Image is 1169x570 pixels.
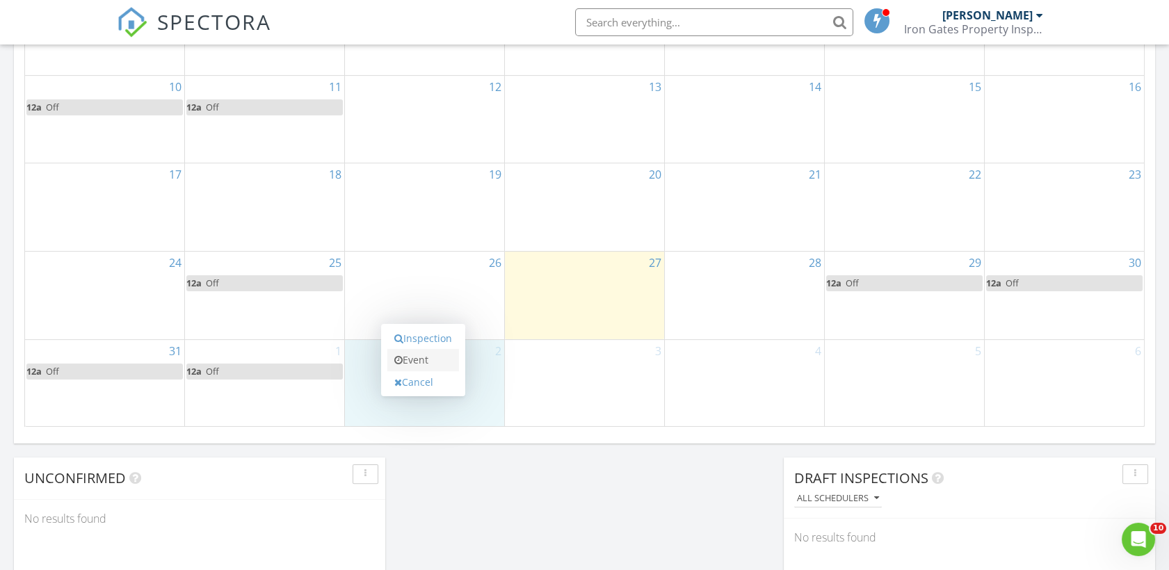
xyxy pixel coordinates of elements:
[24,469,126,487] span: Unconfirmed
[387,371,459,393] a: Cancel
[14,500,385,537] div: No results found
[984,339,1144,427] td: Go to September 6, 2025
[345,75,505,163] td: Go to August 12, 2025
[575,8,853,36] input: Search everything...
[505,339,665,427] td: Go to September 3, 2025
[166,340,184,362] a: Go to August 31, 2025
[486,163,504,186] a: Go to August 19, 2025
[664,251,824,339] td: Go to August 28, 2025
[185,251,345,339] td: Go to August 25, 2025
[117,19,271,48] a: SPECTORA
[824,339,984,427] td: Go to September 5, 2025
[784,519,1155,556] div: No results found
[986,277,1001,289] span: 12a
[1150,523,1166,534] span: 10
[46,101,59,113] span: Off
[206,365,219,377] span: Off
[1126,76,1144,98] a: Go to August 16, 2025
[826,277,841,289] span: 12a
[186,365,202,377] span: 12a
[646,76,664,98] a: Go to August 13, 2025
[664,75,824,163] td: Go to August 14, 2025
[966,252,984,274] a: Go to August 29, 2025
[26,101,42,113] span: 12a
[984,163,1144,252] td: Go to August 23, 2025
[25,251,185,339] td: Go to August 24, 2025
[486,76,504,98] a: Go to August 12, 2025
[664,163,824,252] td: Go to August 21, 2025
[806,163,824,186] a: Go to August 21, 2025
[387,349,459,371] a: Event
[332,340,344,362] a: Go to September 1, 2025
[186,277,202,289] span: 12a
[186,101,202,113] span: 12a
[166,252,184,274] a: Go to August 24, 2025
[984,75,1144,163] td: Go to August 16, 2025
[505,163,665,252] td: Go to August 20, 2025
[812,340,824,362] a: Go to September 4, 2025
[806,76,824,98] a: Go to August 14, 2025
[984,251,1144,339] td: Go to August 30, 2025
[185,75,345,163] td: Go to August 11, 2025
[904,22,1043,36] div: Iron Gates Property Inspections
[486,252,504,274] a: Go to August 26, 2025
[25,163,185,252] td: Go to August 17, 2025
[646,163,664,186] a: Go to August 20, 2025
[1126,163,1144,186] a: Go to August 23, 2025
[387,327,459,350] a: Inspection
[505,75,665,163] td: Go to August 13, 2025
[652,340,664,362] a: Go to September 3, 2025
[326,252,344,274] a: Go to August 25, 2025
[46,365,59,377] span: Off
[1132,340,1144,362] a: Go to September 6, 2025
[206,101,219,113] span: Off
[326,76,344,98] a: Go to August 11, 2025
[345,163,505,252] td: Go to August 19, 2025
[117,7,147,38] img: The Best Home Inspection Software - Spectora
[846,277,859,289] span: Off
[1122,523,1155,556] iframe: Intercom live chat
[794,469,928,487] span: Draft Inspections
[185,163,345,252] td: Go to August 18, 2025
[972,340,984,362] a: Go to September 5, 2025
[797,494,879,503] div: All schedulers
[806,252,824,274] a: Go to August 28, 2025
[206,277,219,289] span: Off
[646,252,664,274] a: Go to August 27, 2025
[326,163,344,186] a: Go to August 18, 2025
[664,339,824,427] td: Go to September 4, 2025
[505,251,665,339] td: Go to August 27, 2025
[26,365,42,377] span: 12a
[1126,252,1144,274] a: Go to August 30, 2025
[824,163,984,252] td: Go to August 22, 2025
[345,251,505,339] td: Go to August 26, 2025
[25,339,185,427] td: Go to August 31, 2025
[166,76,184,98] a: Go to August 10, 2025
[966,163,984,186] a: Go to August 22, 2025
[345,339,505,427] td: Go to September 2, 2025
[824,75,984,163] td: Go to August 15, 2025
[157,7,271,36] span: SPECTORA
[166,163,184,186] a: Go to August 17, 2025
[1006,277,1019,289] span: Off
[794,489,882,508] button: All schedulers
[185,339,345,427] td: Go to September 1, 2025
[25,75,185,163] td: Go to August 10, 2025
[966,76,984,98] a: Go to August 15, 2025
[942,8,1033,22] div: [PERSON_NAME]
[824,251,984,339] td: Go to August 29, 2025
